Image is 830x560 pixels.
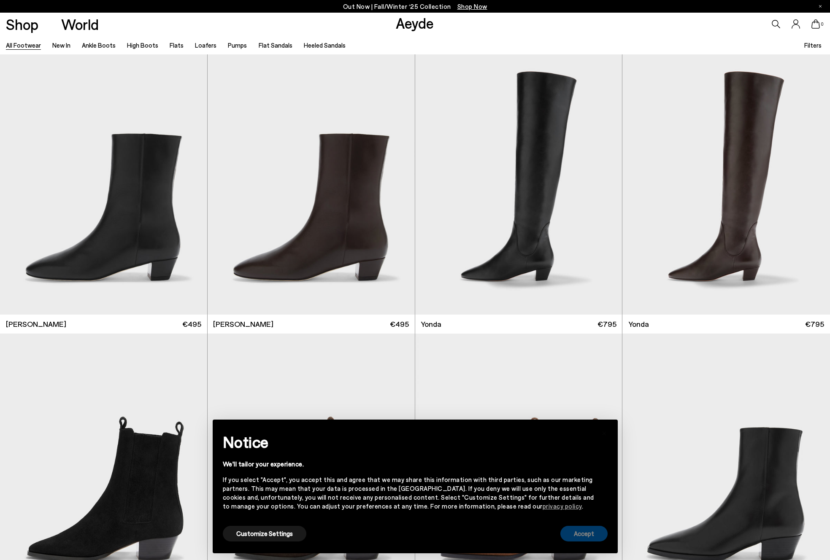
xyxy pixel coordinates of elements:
span: × [601,426,607,438]
span: 0 [820,22,824,27]
a: Heeled Sandals [304,41,346,49]
span: [PERSON_NAME] [6,319,66,329]
span: [PERSON_NAME] [213,319,273,329]
div: 1 / 6 [415,54,622,315]
span: €795 [805,319,824,329]
span: Yonda [421,319,441,329]
a: New In [52,41,70,49]
img: Yonda Leather Over-Knee Boots [622,54,830,315]
a: Ankle Boots [82,41,116,49]
p: Out Now | Fall/Winter ‘25 Collection [343,1,487,12]
a: Next slide Previous slide [208,54,415,315]
a: Flat Sandals [259,41,292,49]
button: Accept [560,526,608,541]
img: Yonda Leather Over-Knee Boots [415,54,622,315]
a: privacy policy [543,502,582,510]
div: We'll tailor your experience. [223,460,594,468]
a: Flats [170,41,184,49]
a: Yonda €795 [622,315,830,334]
img: Yasmin Leather Ankle Boots [208,54,415,315]
a: High Boots [127,41,158,49]
a: World [61,17,99,32]
button: Close this notice [594,422,614,442]
a: Yonda €795 [415,315,622,334]
span: Yonda [628,319,649,329]
button: Customize Settings [223,526,306,541]
span: €495 [390,319,409,329]
div: If you select "Accept", you accept this and agree that we may share this information with third p... [223,475,594,511]
div: 1 / 6 [208,54,415,315]
a: Loafers [195,41,216,49]
h2: Notice [223,431,594,453]
a: Aeyde [396,14,434,32]
span: Filters [804,41,822,49]
span: €495 [182,319,201,329]
a: All Footwear [6,41,41,49]
a: [PERSON_NAME] €495 [208,315,415,334]
span: Navigate to /collections/new-in [457,3,487,10]
a: Shop [6,17,38,32]
a: 0 [811,19,820,29]
a: Pumps [228,41,247,49]
a: Next slide Previous slide [415,54,622,315]
span: €795 [597,319,616,329]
